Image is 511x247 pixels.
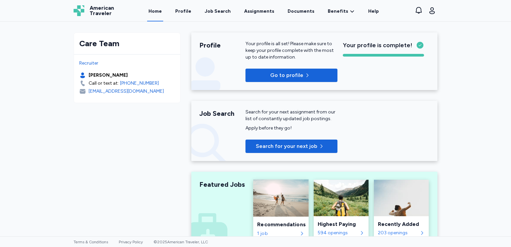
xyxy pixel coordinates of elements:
[119,240,143,244] a: Privacy Policy
[245,40,337,61] div: Your profile is all set! Please make sure to keep your profile complete with the most up to date ...
[154,240,208,244] span: © 2025 American Traveler, LLC
[199,40,245,50] div: Profile
[343,40,412,50] span: Your profile is complete!
[378,220,425,228] div: Recently Added
[120,80,159,87] a: [PHONE_NUMBER]
[74,5,84,16] img: Logo
[374,180,429,241] a: Recently AddedRecently Added203 openings
[74,240,108,244] a: Terms & Conditions
[199,180,245,189] div: Featured Jobs
[253,180,308,241] a: RecommendationsRecommendations1 job
[378,230,418,236] div: 203 openings
[314,180,369,216] img: Highest Paying
[199,109,245,118] div: Job Search
[318,230,358,236] div: 594 openings
[89,80,119,87] div: Call or text at:
[270,71,303,79] span: Go to profile
[245,69,337,82] button: Go to profile
[89,72,128,79] div: [PERSON_NAME]
[245,109,337,122] div: Search for your next assignment from our list of constantly updated job postings.
[257,221,304,229] div: Recommendations
[328,8,348,15] span: Benefits
[147,1,163,21] a: Home
[314,180,369,241] a: Highest PayingHighest Paying594 openings
[253,179,309,217] img: Recommendations
[374,180,429,216] img: Recently Added
[328,8,355,15] a: Benefits
[245,140,337,153] button: Search for your next job
[79,60,175,67] div: Recruiter
[89,88,164,95] div: [EMAIL_ADDRESS][DOMAIN_NAME]
[79,38,175,49] div: Care Team
[90,5,114,16] span: American Traveler
[318,220,365,228] div: Highest Paying
[256,142,317,150] span: Search for your next job
[257,230,298,237] div: 1 job
[205,8,231,15] div: Job Search
[245,125,337,132] div: Apply before they go!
